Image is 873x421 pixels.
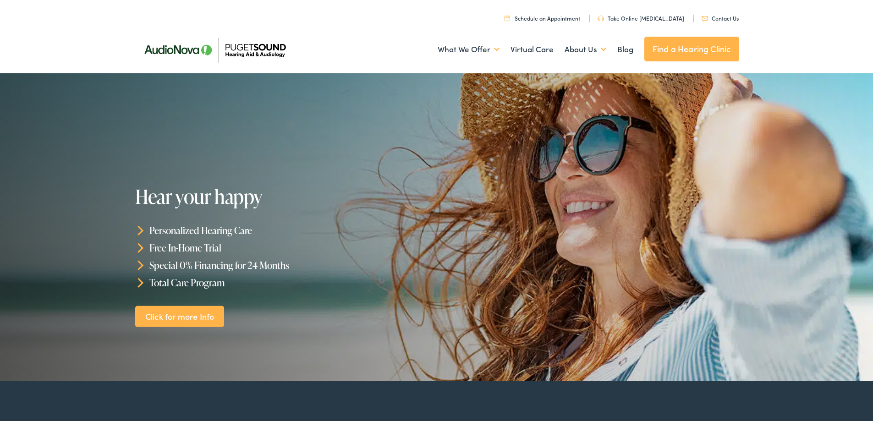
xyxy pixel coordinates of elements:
a: Find a Hearing Clinic [644,37,739,61]
a: Click for more Info [135,306,224,327]
img: utility icon [505,15,510,21]
img: utility icon [598,16,604,21]
a: Blog [617,33,633,66]
h1: Hear your happy [135,186,414,207]
img: utility icon [702,16,708,21]
a: About Us [565,33,606,66]
li: Special 0% Financing for 24 Months [135,257,441,274]
a: Contact Us [702,14,739,22]
a: Schedule an Appointment [505,14,580,22]
li: Free In-Home Trial [135,239,441,257]
li: Total Care Program [135,273,441,291]
a: Virtual Care [511,33,554,66]
li: Personalized Hearing Care [135,222,441,239]
a: Take Online [MEDICAL_DATA] [598,14,684,22]
a: What We Offer [438,33,500,66]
